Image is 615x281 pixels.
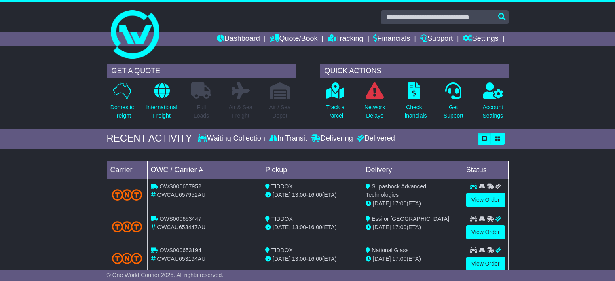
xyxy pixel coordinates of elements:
[147,161,262,179] td: OWC / Carrier #
[112,253,142,264] img: TNT_Domestic.png
[273,224,290,230] span: [DATE]
[157,224,205,230] span: OWCAU653447AU
[270,32,317,46] a: Quote/Book
[308,256,322,262] span: 16:00
[112,189,142,200] img: TNT_Domestic.png
[443,82,464,125] a: GetSupport
[364,103,385,120] p: Network Delays
[265,255,359,263] div: - (ETA)
[366,255,459,263] div: (ETA)
[325,82,345,125] a: Track aParcel
[110,82,134,125] a: DomesticFreight
[292,192,306,198] span: 13:00
[392,224,406,230] span: 17:00
[159,247,201,254] span: OWS000653194
[292,256,306,262] span: 13:00
[328,32,363,46] a: Tracking
[401,82,427,125] a: CheckFinancials
[107,64,296,78] div: GET A QUOTE
[292,224,306,230] span: 13:00
[366,223,459,232] div: (ETA)
[482,82,504,125] a: AccountSettings
[159,216,201,222] span: OWS000653447
[271,247,293,254] span: TIDDOX
[364,82,385,125] a: NetworkDelays
[146,103,177,120] p: International Freight
[157,192,205,198] span: OWCAU657952AU
[466,193,505,207] a: View Order
[198,134,267,143] div: Waiting Collection
[366,183,426,198] span: Supashock Advanced Technologies
[372,247,408,254] span: National Glass
[217,32,260,46] a: Dashboard
[366,199,459,208] div: (ETA)
[157,256,205,262] span: OWCAU653194AU
[362,161,463,179] td: Delivery
[463,32,499,46] a: Settings
[373,200,391,207] span: [DATE]
[373,32,410,46] a: Financials
[273,256,290,262] span: [DATE]
[191,103,211,120] p: Full Loads
[107,272,224,278] span: © One World Courier 2025. All rights reserved.
[107,161,147,179] td: Carrier
[309,134,355,143] div: Delivering
[265,191,359,199] div: - (ETA)
[269,103,291,120] p: Air / Sea Depot
[262,161,362,179] td: Pickup
[271,216,293,222] span: TIDDOX
[107,133,198,144] div: RECENT ACTIVITY -
[228,103,252,120] p: Air & Sea Freight
[265,223,359,232] div: - (ETA)
[326,103,344,120] p: Track a Parcel
[444,103,463,120] p: Get Support
[466,225,505,239] a: View Order
[463,161,508,179] td: Status
[159,183,201,190] span: OWS000657952
[402,103,427,120] p: Check Financials
[483,103,503,120] p: Account Settings
[355,134,395,143] div: Delivered
[320,64,509,78] div: QUICK ACTIONS
[273,192,290,198] span: [DATE]
[110,103,134,120] p: Domestic Freight
[112,221,142,232] img: TNT_Domestic.png
[392,200,406,207] span: 17:00
[372,216,449,222] span: Essilor [GEOGRAPHIC_DATA]
[271,183,293,190] span: TIDDOX
[308,192,322,198] span: 16:00
[373,224,391,230] span: [DATE]
[466,257,505,271] a: View Order
[146,82,178,125] a: InternationalFreight
[267,134,309,143] div: In Transit
[420,32,453,46] a: Support
[392,256,406,262] span: 17:00
[308,224,322,230] span: 16:00
[373,256,391,262] span: [DATE]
